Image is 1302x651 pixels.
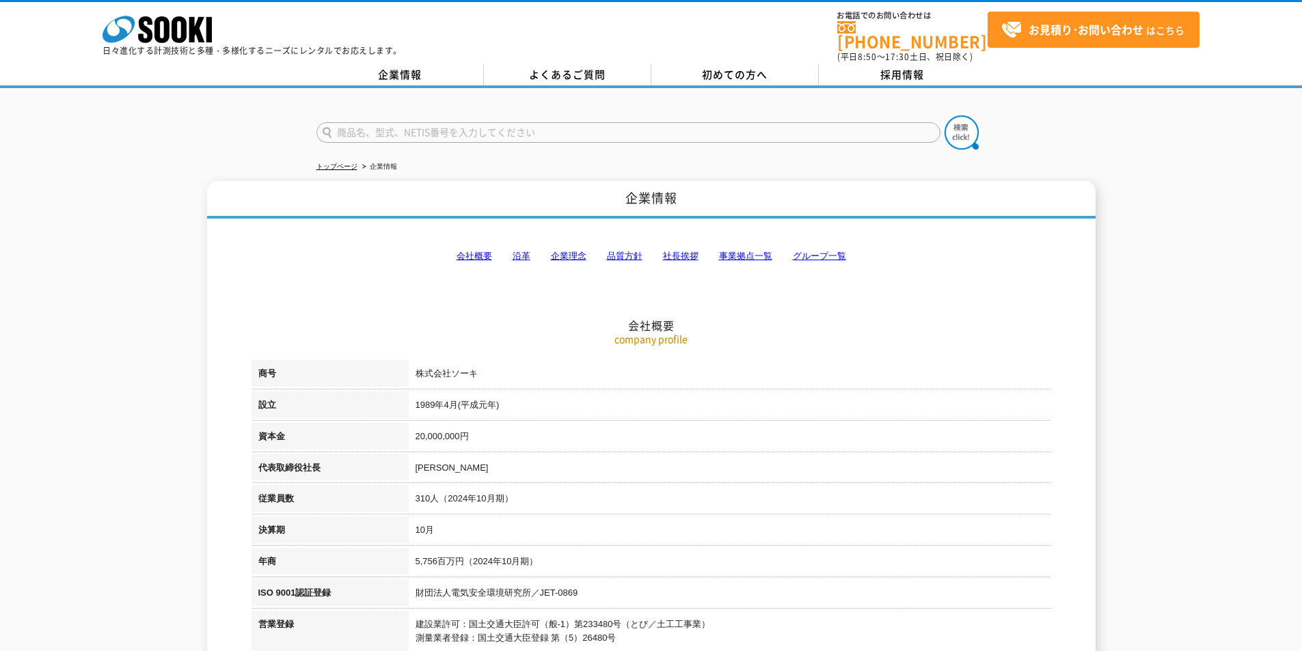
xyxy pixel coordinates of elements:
[513,251,530,261] a: 沿革
[360,160,397,174] li: 企業情報
[252,516,409,548] th: 決算期
[945,115,979,150] img: btn_search.png
[551,251,586,261] a: 企業理念
[837,21,988,49] a: [PHONE_NUMBER]
[858,51,877,63] span: 8:50
[457,251,492,261] a: 会社概要
[252,579,409,611] th: ISO 9001認証登録
[252,391,409,423] th: 設立
[819,65,986,85] a: 採用情報
[252,332,1051,346] p: company profile
[252,182,1051,333] h2: 会社概要
[409,516,1051,548] td: 10月
[837,12,988,20] span: お電話でのお問い合わせは
[988,12,1199,48] a: お見積り･お問い合わせはこちら
[837,51,973,63] span: (平日 ～ 土日、祝日除く)
[719,251,772,261] a: 事業拠点一覧
[207,181,1096,219] h1: 企業情報
[1029,21,1143,38] strong: お見積り･お問い合わせ
[252,454,409,486] th: 代表取締役社長
[885,51,910,63] span: 17:30
[484,65,651,85] a: よくあるご質問
[252,548,409,579] th: 年商
[1001,20,1184,40] span: はこちら
[409,485,1051,516] td: 310人（2024年10月期）
[409,579,1051,611] td: 財団法人電気安全環境研究所／JET-0869
[316,65,484,85] a: 企業情報
[252,485,409,516] th: 従業員数
[252,423,409,454] th: 資本金
[252,360,409,391] th: 商号
[316,163,357,170] a: トップページ
[663,251,699,261] a: 社長挨拶
[409,454,1051,486] td: [PERSON_NAME]
[409,391,1051,423] td: 1989年4月(平成元年)
[409,360,1051,391] td: 株式会社ソーキ
[607,251,642,261] a: 品質方針
[793,251,846,261] a: グループ一覧
[409,423,1051,454] td: 20,000,000円
[702,67,768,82] span: 初めての方へ
[409,548,1051,579] td: 5,756百万円（2024年10月期）
[103,46,402,55] p: 日々進化する計測技術と多種・多様化するニーズにレンタルでお応えします。
[316,122,940,143] input: 商品名、型式、NETIS番号を入力してください
[651,65,819,85] a: 初めての方へ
